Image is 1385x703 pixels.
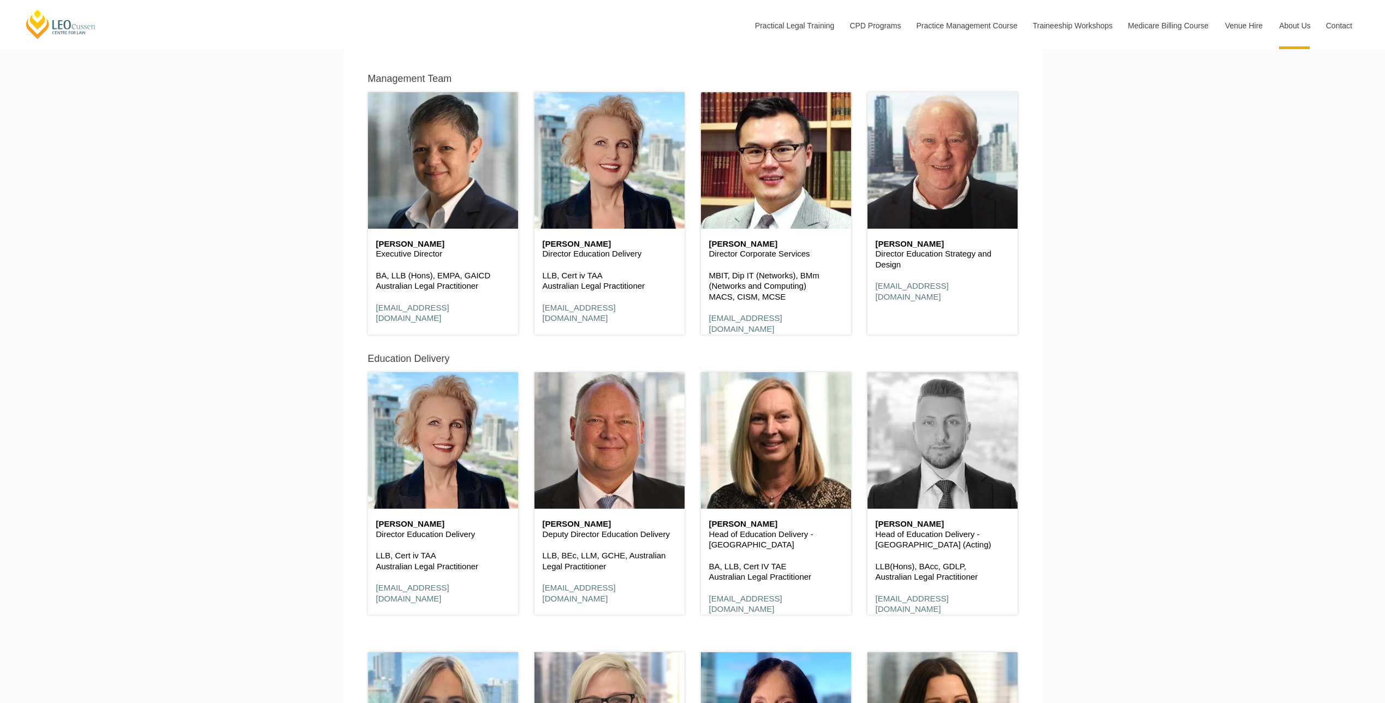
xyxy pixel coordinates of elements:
[908,2,1025,49] a: Practice Management Course
[709,248,843,259] p: Director Corporate Services
[543,240,676,249] h6: [PERSON_NAME]
[709,529,843,550] p: Head of Education Delivery - [GEOGRAPHIC_DATA]
[709,520,843,529] h6: [PERSON_NAME]
[543,303,616,323] a: [EMAIL_ADDRESS][DOMAIN_NAME]
[376,583,449,603] a: [EMAIL_ADDRESS][DOMAIN_NAME]
[368,354,450,365] h5: Education Delivery
[1318,2,1360,49] a: Contact
[376,270,510,291] p: BA, LLB (Hons), EMPA, GAICD Australian Legal Practitioner
[709,270,843,302] p: MBIT, Dip IT (Networks), BMm (Networks and Computing) MACS, CISM, MCSE
[543,248,676,259] p: Director Education Delivery
[709,240,843,249] h6: [PERSON_NAME]
[376,550,510,571] p: LLB, Cert iv TAA Australian Legal Practitioner
[1217,2,1271,49] a: Venue Hire
[876,594,949,614] a: [EMAIL_ADDRESS][DOMAIN_NAME]
[543,550,676,571] p: LLB, BEc, LLM, GCHE, Australian Legal Practitioner
[876,520,1009,529] h6: [PERSON_NAME]
[543,520,676,529] h6: [PERSON_NAME]
[709,594,782,614] a: [EMAIL_ADDRESS][DOMAIN_NAME]
[876,561,1009,582] p: LLB(Hons), BAcc, GDLP, Australian Legal Practitioner
[709,561,843,582] p: BA, LLB, Cert IV TAE Australian Legal Practitioner
[876,240,1009,249] h6: [PERSON_NAME]
[376,240,510,249] h6: [PERSON_NAME]
[376,303,449,323] a: [EMAIL_ADDRESS][DOMAIN_NAME]
[876,281,949,301] a: [EMAIL_ADDRESS][DOMAIN_NAME]
[543,529,676,540] p: Deputy Director Education Delivery
[25,9,97,40] a: [PERSON_NAME] Centre for Law
[1025,2,1120,49] a: Traineeship Workshops
[543,583,616,603] a: [EMAIL_ADDRESS][DOMAIN_NAME]
[376,529,510,540] p: Director Education Delivery
[709,313,782,333] a: [EMAIL_ADDRESS][DOMAIN_NAME]
[876,248,1009,270] p: Director Education Strategy and Design
[376,248,510,259] p: Executive Director
[368,74,452,85] h5: Management Team
[543,270,676,291] p: LLB, Cert iv TAA Australian Legal Practitioner
[841,2,908,49] a: CPD Programs
[1120,2,1217,49] a: Medicare Billing Course
[876,529,1009,550] p: Head of Education Delivery - [GEOGRAPHIC_DATA] (Acting)
[376,520,510,529] h6: [PERSON_NAME]
[1271,2,1318,49] a: About Us
[747,2,842,49] a: Practical Legal Training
